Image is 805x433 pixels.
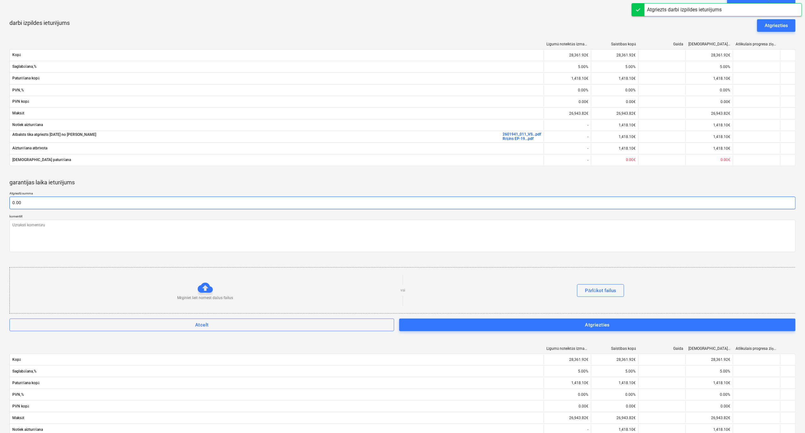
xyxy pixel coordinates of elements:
[685,97,733,107] div: 0.00€
[195,321,209,329] div: Atcelt
[12,369,541,374] span: Saglabāšana,%
[591,378,638,388] div: 1,418.10€
[12,146,541,151] span: Aizturēšana atbrīvota
[685,143,733,153] div: 1,418.10€
[544,401,591,411] div: 0.00€
[9,191,796,197] p: Atgrieztā summa
[773,403,805,433] iframe: Chat Widget
[641,346,683,351] div: Gaida
[585,286,616,295] div: Pārlūkot failus
[12,111,541,116] span: Maksāt
[685,73,733,84] div: 1,418.10€
[546,346,589,351] div: Līgumā noteiktās izmaksas
[12,404,541,409] span: PVN kopā
[685,366,733,376] div: 5.00%
[685,120,733,130] div: 1,418.10€
[736,346,778,351] div: Atlikušais progresa ziņojums
[12,88,541,92] span: PVN,%
[12,357,541,362] span: Kopā
[544,366,591,376] div: 5.00%
[757,19,796,32] button: Atgriezties
[544,120,591,130] div: -
[591,390,638,400] div: 0.00%
[685,132,733,142] div: 1,418.10€
[685,378,733,388] div: 1,418.10€
[765,21,788,30] div: Atgriezties
[594,42,636,47] div: Saistības kopā
[591,62,638,72] div: 5.00%
[12,392,541,397] span: PVN,%
[544,378,591,388] div: 1,418.10€
[9,319,394,331] button: Atcelt
[12,76,541,81] span: Paturēšana kopā
[685,62,733,72] div: 5.00%
[12,416,541,420] span: Maksāt
[591,97,638,107] div: 0.00€
[177,295,233,301] p: Mēģiniet šeit nomest dažus failus
[544,155,591,165] div: -
[720,157,730,163] p: 0.00€
[626,157,636,163] p: 0.00€
[591,73,638,84] div: 1,418.10€
[591,85,638,95] div: 0.00%
[544,97,591,107] div: 0.00€
[647,6,722,14] div: Atgriezts darbi izpildes ieturējums
[685,355,733,365] div: 28,361.92€
[685,50,733,60] div: 28,361.92€
[544,62,591,72] div: 5.00%
[641,42,683,46] div: Gaida
[546,42,589,47] div: Līgumā noteiktās izmaksas
[685,390,733,400] div: 0.00%
[12,158,541,162] span: [DEMOGRAPHIC_DATA] paturēšana
[544,413,591,423] div: 26,943.82€
[400,288,405,293] p: vai
[12,64,541,69] span: Saglabāšana,%
[12,123,541,127] span: Notiek aizturēšana
[12,427,541,432] span: Notiek aizturēšana
[399,319,796,331] button: Atgriezties
[544,108,591,118] div: 26,943.82€
[736,42,778,47] div: Atlikušais progresa ziņojums
[9,179,75,186] p: garantijas laika ieturējums
[544,73,591,84] div: 1,418.10€
[544,390,591,400] div: 0.00%
[688,346,731,351] div: [DEMOGRAPHIC_DATA] izmaksas
[591,120,638,130] div: 1,418.10€
[591,50,638,60] div: 28,361.92€
[544,143,591,153] div: -
[685,85,733,95] div: 0.00%
[685,401,733,411] div: 0.00€
[591,143,638,153] div: 1,418.10€
[12,53,541,57] span: Kopā
[12,99,541,104] span: PVN kopā
[12,381,541,385] span: Paturēšana kopā
[591,108,638,118] div: 26,943.82€
[9,267,796,314] div: Mēģiniet šeit nomest dažus failusvaiPārlūkot failus
[503,136,534,141] a: Rēķins EP-19...pdf
[577,284,624,297] button: Pārlūkot failus
[685,413,733,423] div: 26,943.82€
[594,346,636,351] div: Saistības kopā
[544,355,591,365] div: 28,361.92€
[591,355,638,365] div: 28,361.92€
[591,366,638,376] div: 5.00%
[544,85,591,95] div: 0.00%
[9,214,796,220] p: komentēt
[12,132,96,137] p: Atbalsts tika atgriezts [DATE] no [PERSON_NAME]
[585,321,610,329] div: Atgriezties
[591,401,638,411] div: 0.00€
[591,413,638,423] div: 26,943.82€
[544,132,591,142] div: -
[503,132,541,136] a: 2601941_011_VS...pdf
[9,197,796,209] input: Atgrieztā summa
[688,42,731,46] div: [DEMOGRAPHIC_DATA] izmaksas
[544,50,591,60] div: 28,361.92€
[685,108,733,118] div: 26,943.82€
[9,19,70,32] p: darbi izpildes ieturējums
[591,132,638,142] div: 1,418.10€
